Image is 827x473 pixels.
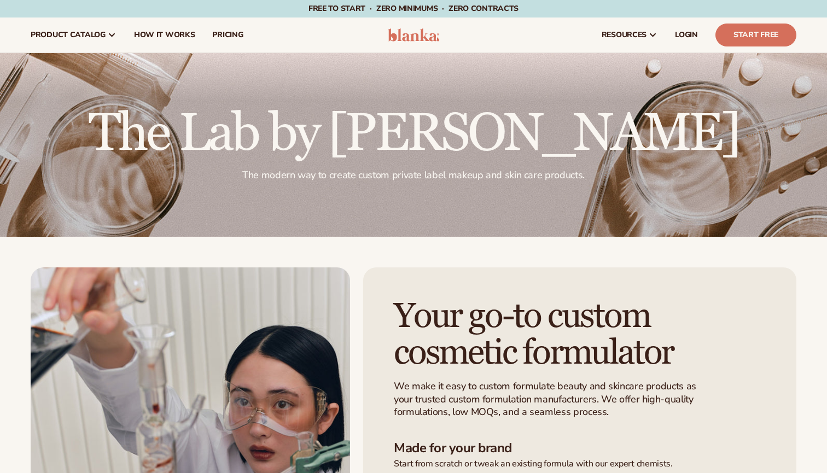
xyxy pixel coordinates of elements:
[125,17,204,52] a: How It Works
[394,380,703,418] p: We make it easy to custom formulate beauty and skincare products as your trusted custom formulati...
[394,458,766,470] p: Start from scratch or tweak an existing formula with our expert chemists.
[89,108,738,160] h2: The Lab by [PERSON_NAME]
[394,440,766,456] h3: Made for your brand
[134,31,195,39] span: How It Works
[394,298,726,371] h1: Your go-to custom cosmetic formulator
[666,17,707,52] a: LOGIN
[89,169,738,182] p: The modern way to create custom private label makeup and skin care products.
[593,17,666,52] a: resources
[602,31,647,39] span: resources
[308,3,519,14] span: Free to start · ZERO minimums · ZERO contracts
[22,17,125,52] a: product catalog
[675,31,698,39] span: LOGIN
[715,24,796,46] a: Start Free
[31,31,106,39] span: product catalog
[212,31,243,39] span: pricing
[203,17,252,52] a: pricing
[388,28,440,42] img: logo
